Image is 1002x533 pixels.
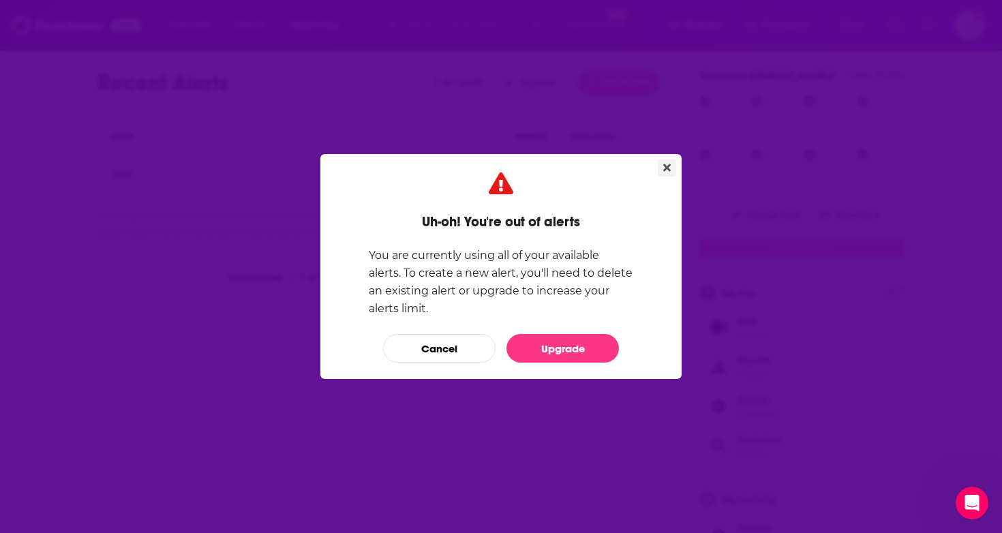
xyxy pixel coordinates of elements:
[422,213,580,230] h1: Uh-oh! You're out of alerts
[506,334,619,363] a: Upgrade
[956,487,988,519] iframe: Intercom live chat
[658,159,676,177] button: Close
[383,334,496,363] button: Cancel
[369,247,633,318] p: You are currently using all of your available alerts. To create a new alert, you'll need to delet...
